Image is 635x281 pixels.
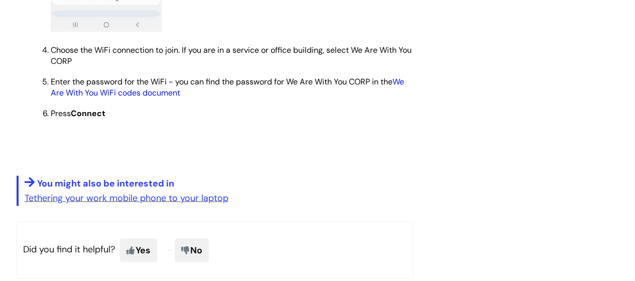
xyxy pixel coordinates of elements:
[175,238,209,261] span: No
[25,192,228,204] a: Tethering your work mobile phone to your laptop
[51,76,404,98] span: Enter the password for the WiFi - you can find the password for We Are With You CORP in the
[51,76,404,98] a: We Are With You WiFi codes document
[71,108,105,118] strong: Connect
[17,222,413,278] p: Did you find it helpful?
[51,108,105,118] span: Press
[37,177,174,189] span: You might also be interested in
[120,238,157,261] span: Yes
[51,44,412,66] span: Choose the WiFi connection to join. If you are in a service or office building, select We Are Wit...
